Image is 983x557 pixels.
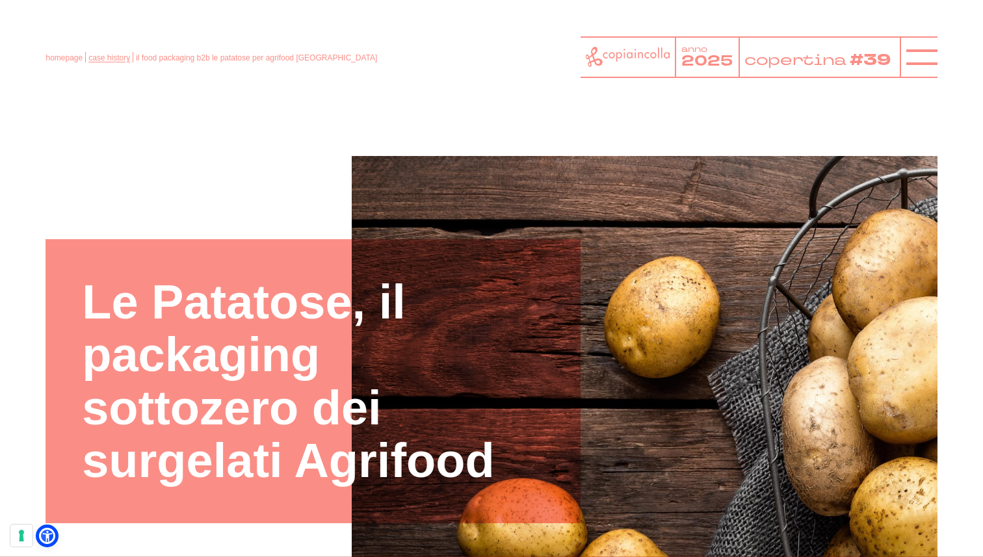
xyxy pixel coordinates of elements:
img: tab_keywords_by_traffic_grey.svg [135,75,145,86]
img: logo_orange.svg [21,21,31,31]
span: il food packaging b2b le patatose per agrifood [GEOGRAPHIC_DATA] [136,53,377,62]
div: Dominio [69,77,99,85]
button: Le tue preferenze relative al consenso per le tecnologie di tracciamento [10,525,33,547]
h1: Le Patatose, il packaging sottozero dei surgelati Agrifood [82,276,544,487]
a: case history [88,53,130,62]
tspan: anno [681,44,707,55]
a: Open Accessibility Menu [39,528,55,544]
div: [PERSON_NAME]: [DOMAIN_NAME] [34,34,186,44]
tspan: 2025 [681,51,733,71]
tspan: #39 [852,49,894,71]
a: homepage [46,53,83,62]
tspan: copertina [744,49,848,70]
div: v 4.0.25 [36,21,64,31]
img: website_grey.svg [21,34,31,44]
img: tab_domain_overview_orange.svg [55,75,65,86]
div: Keyword (traffico) [149,77,211,85]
